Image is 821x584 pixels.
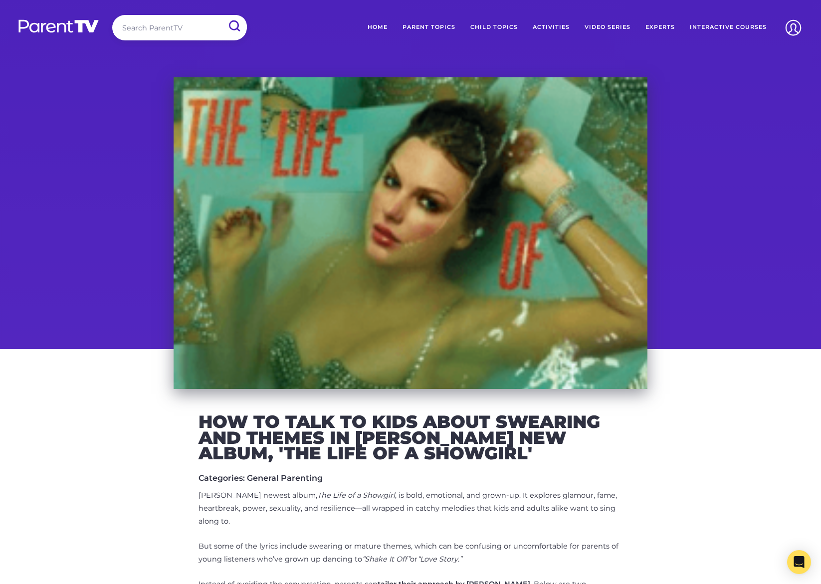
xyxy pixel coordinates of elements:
[638,15,682,40] a: Experts
[199,489,622,528] p: [PERSON_NAME] newest album, , is bold, emotional, and grown-up. It explores glamour, fame, heartb...
[362,555,410,564] em: “Shake It Off”
[317,491,395,500] em: The Life of a Showgirl
[395,15,463,40] a: Parent Topics
[199,414,622,461] h2: How to Talk to Kids About Swearing and Themes in [PERSON_NAME] new Album, 'The Life of a Showgirl'
[199,473,622,483] h5: Categories: General Parenting
[199,540,622,566] p: But some of the lyrics include swearing or mature themes, which can be confusing or uncomfortable...
[360,15,395,40] a: Home
[781,15,806,40] img: Account
[577,15,638,40] a: Video Series
[787,550,811,574] div: Open Intercom Messenger
[17,19,100,33] img: parenttv-logo-white.4c85aaf.svg
[525,15,577,40] a: Activities
[682,15,774,40] a: Interactive Courses
[221,15,247,37] input: Submit
[112,15,247,40] input: Search ParentTV
[463,15,525,40] a: Child Topics
[417,555,462,564] em: “Love Story.”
